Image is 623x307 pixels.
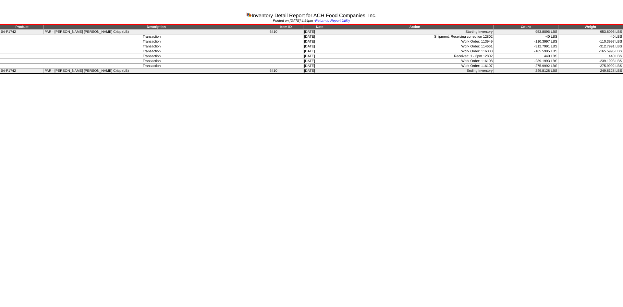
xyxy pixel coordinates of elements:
[558,64,623,69] td: -275.9992 LBS
[494,49,558,54] td: -165.5995 LBS
[0,39,303,44] td: Transaction
[303,44,336,49] td: [DATE]
[494,34,558,39] td: -40 LBS
[494,44,558,49] td: -312.7991 LBS
[269,69,303,74] td: 6410
[0,54,303,59] td: Transaction
[558,54,623,59] td: 440 LBS
[303,69,336,74] td: [DATE]
[494,59,558,64] td: -239.1993 LBS
[303,34,336,39] td: [DATE]
[558,39,623,44] td: -110.3997 LBS
[336,44,494,49] td: Work Order: 114661
[269,30,303,34] td: 6410
[315,19,350,23] a: Return to Report Utility
[0,30,44,34] td: 04-P1742
[558,44,623,49] td: -312.7991 LBS
[303,59,336,64] td: [DATE]
[336,34,494,39] td: Shipment: Receiving correction 12802
[494,24,558,30] td: Count
[269,24,303,30] td: Item ID
[558,24,623,30] td: Weight
[0,64,303,69] td: Transaction
[494,69,558,74] td: 249.8128 LBS
[336,54,494,59] td: Received: 1 - 3pm 12802
[44,24,269,30] td: Description
[336,64,494,69] td: Work Order: 116107
[44,30,269,34] td: PAR - [PERSON_NAME] [PERSON_NAME] Crisp (LB)
[0,69,44,74] td: 04-P1742
[558,59,623,64] td: -239.1993 LBS
[0,59,303,64] td: Transaction
[246,12,251,17] img: graph.gif
[303,24,336,30] td: Date
[494,30,558,34] td: 953.8096 LBS
[558,69,623,74] td: 249.8128 LBS
[336,30,494,34] td: Starting Inventory
[303,49,336,54] td: [DATE]
[558,34,623,39] td: -40 LBS
[303,30,336,34] td: [DATE]
[494,39,558,44] td: -110.3997 LBS
[336,59,494,64] td: Work Order: 116108
[558,49,623,54] td: -165.5995 LBS
[44,69,269,74] td: PAR - [PERSON_NAME] [PERSON_NAME] Crisp (LB)
[336,69,494,74] td: Ending Inventory
[0,49,303,54] td: Transaction
[0,24,44,30] td: Product
[336,49,494,54] td: Work Order: 116333
[303,54,336,59] td: [DATE]
[336,39,494,44] td: Work Order: 113949
[494,54,558,59] td: 440 LBS
[303,64,336,69] td: [DATE]
[0,34,303,39] td: Transaction
[0,44,303,49] td: Transaction
[336,24,494,30] td: Action
[303,39,336,44] td: [DATE]
[558,30,623,34] td: 953.8096 LBS
[494,64,558,69] td: -275.9992 LBS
